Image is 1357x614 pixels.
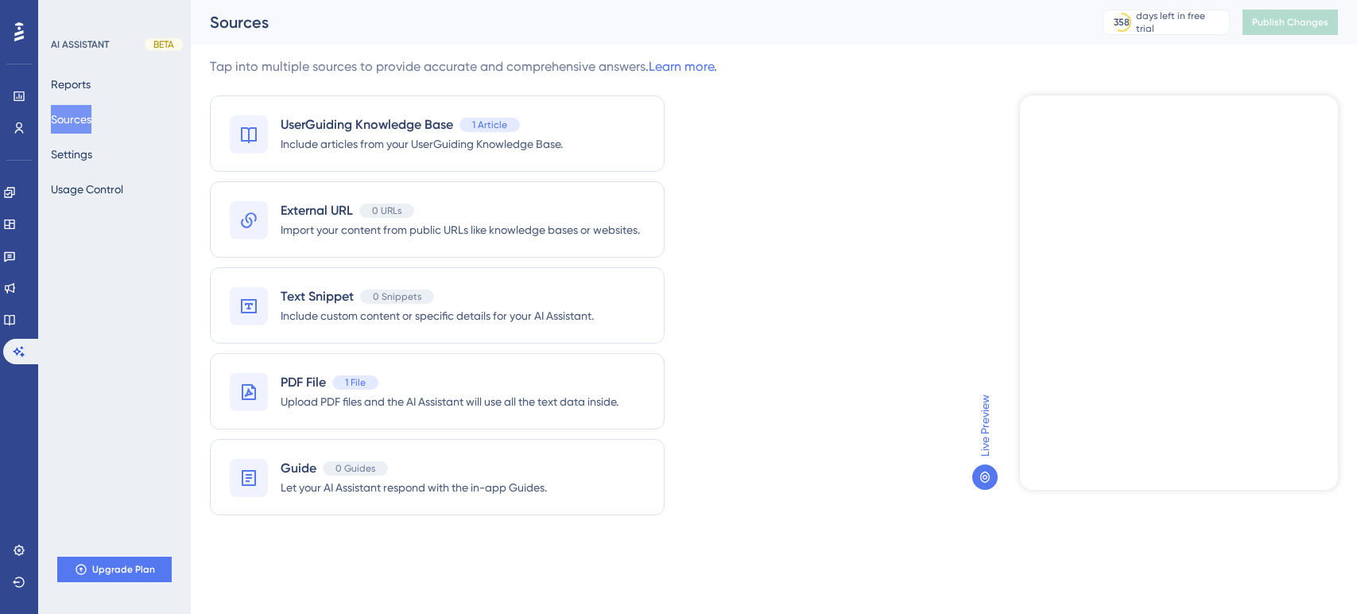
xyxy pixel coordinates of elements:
iframe: UserGuiding AI Assistant [1020,95,1338,490]
a: Learn more. [649,59,717,74]
span: Upgrade Plan [92,563,155,576]
span: Import your content from public URLs like knowledge bases or websites. [281,220,640,239]
span: 0 Snippets [373,290,421,303]
span: Include custom content or specific details for your AI Assistant. [281,306,594,325]
span: Live Preview [975,394,994,457]
button: Settings [51,140,92,169]
div: 358 [1114,16,1130,29]
button: Upgrade Plan [57,557,172,582]
span: Text Snippet [281,287,354,306]
div: BETA [145,38,183,51]
span: Guide [281,459,316,478]
button: Publish Changes [1243,10,1338,35]
span: Include articles from your UserGuiding Knowledge Base. [281,134,563,153]
iframe: UserGuiding AI Assistant Launcher [1290,551,1338,599]
span: PDF File [281,373,326,392]
button: Sources [51,105,91,134]
span: Publish Changes [1252,16,1328,29]
span: 1 File [345,376,366,389]
div: Tap into multiple sources to provide accurate and comprehensive answers. [210,57,717,76]
span: UserGuiding Knowledge Base [281,115,453,134]
span: 0 URLs [372,204,401,217]
div: days left in free trial [1136,10,1224,35]
div: Sources [210,11,1063,33]
span: Upload PDF files and the AI Assistant will use all the text data inside. [281,392,618,411]
button: Usage Control [51,175,123,204]
button: Reports [51,70,91,99]
span: Let your AI Assistant respond with the in-app Guides. [281,478,547,497]
span: 0 Guides [335,462,375,475]
div: AI ASSISTANT [51,38,109,51]
span: 1 Article [472,119,507,131]
span: External URL [281,201,353,220]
